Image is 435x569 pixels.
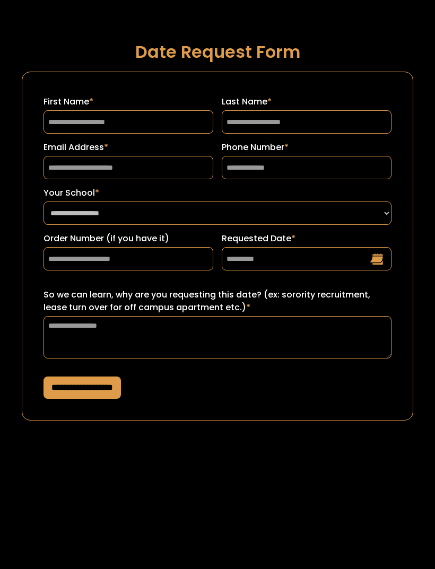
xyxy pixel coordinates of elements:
[43,232,213,245] label: Order Number (if you have it)
[222,95,391,108] label: Last Name
[43,141,213,154] label: Email Address
[43,95,213,108] label: First Name
[22,72,413,421] form: Request a Date Form
[43,187,391,199] label: Your School
[43,288,391,314] label: So we can learn, why are you requesting this date? (ex: sorority recruitment, lease turn over for...
[222,141,391,154] label: Phone Number
[222,232,391,245] label: Requested Date
[22,42,413,61] h1: Date Request Form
